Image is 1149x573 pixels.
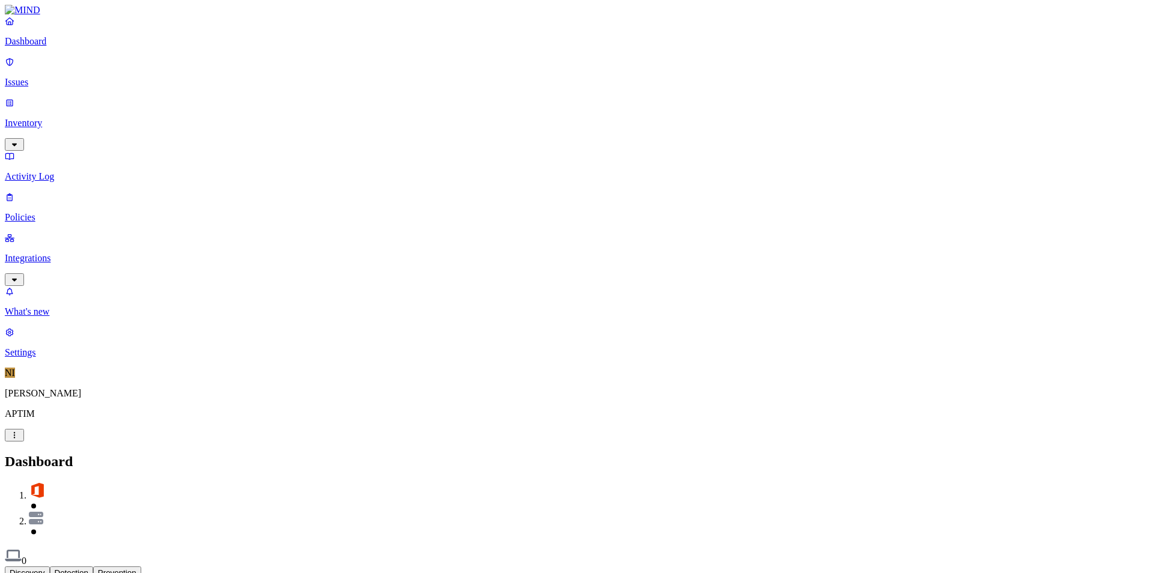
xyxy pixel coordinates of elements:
p: Policies [5,212,1144,223]
p: [PERSON_NAME] [5,388,1144,399]
p: APTIM [5,408,1144,419]
p: Settings [5,347,1144,358]
img: svg%3e [5,547,22,564]
span: 0 [22,556,26,566]
p: Integrations [5,253,1144,264]
a: Issues [5,56,1144,88]
h2: Dashboard [5,453,1144,470]
p: What's new [5,306,1144,317]
img: svg%3e [29,482,46,499]
p: Dashboard [5,36,1144,47]
img: MIND [5,5,40,16]
p: Activity Log [5,171,1144,182]
p: Issues [5,77,1144,88]
a: Policies [5,192,1144,223]
img: svg%3e [29,512,43,524]
a: Activity Log [5,151,1144,182]
a: Settings [5,327,1144,358]
a: Dashboard [5,16,1144,47]
p: Inventory [5,118,1144,129]
a: MIND [5,5,1144,16]
a: Inventory [5,97,1144,149]
a: Integrations [5,232,1144,284]
span: NI [5,368,15,378]
a: What's new [5,286,1144,317]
